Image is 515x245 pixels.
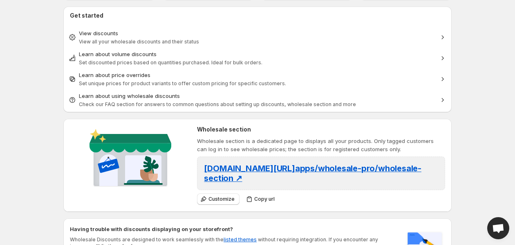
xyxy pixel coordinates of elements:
h2: Wholesale section [197,125,445,134]
span: Set discounted prices based on quantities purchased. Ideal for bulk orders. [79,59,262,66]
span: Customize [208,196,235,202]
span: Set unique prices for product variants to offer custom pricing for specific customers. [79,80,286,86]
span: Check our FAQ section for answers to common questions about setting up discounts, wholesale secti... [79,101,356,107]
img: Wholesale section [86,125,175,193]
span: [DOMAIN_NAME][URL] apps/wholesale-pro/wholesale-section ↗ [204,163,421,183]
div: Learn about price overrides [79,71,436,79]
button: Copy url [243,193,280,205]
a: listed themes [224,236,257,243]
button: Customize [197,193,240,205]
div: View discounts [79,29,436,37]
div: Learn about using wholesale discounts [79,92,436,100]
a: [DOMAIN_NAME][URL]apps/wholesale-pro/wholesale-section ↗ [204,166,421,182]
span: View all your wholesale discounts and their status [79,39,199,45]
p: Wholesale section is a dedicated page to displays all your products. Only tagged customers can lo... [197,137,445,153]
div: Learn about volume discounts [79,50,436,58]
h2: Having trouble with discounts displaying on your storefront? [70,225,396,233]
h2: Get started [70,11,445,20]
div: Open chat [487,217,509,239]
span: Copy url [254,196,275,202]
